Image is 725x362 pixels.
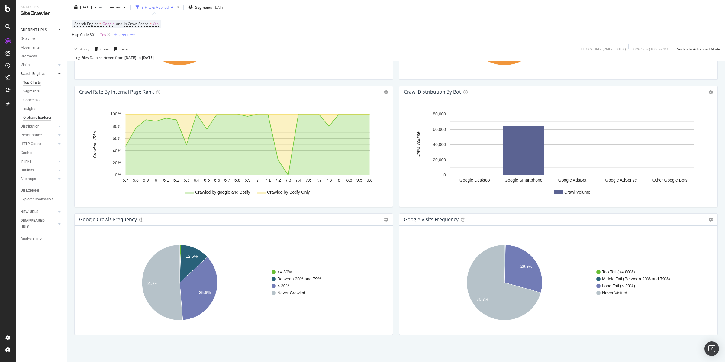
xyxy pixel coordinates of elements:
span: = [97,32,99,37]
a: Movements [21,44,63,51]
text: 8 [338,178,340,183]
div: Insights [23,106,36,112]
text: 6.6 [214,178,220,183]
text: Google Desktop [459,178,490,183]
text: 60,000 [433,127,446,132]
text: Middle Tail (Between 20% and 79%) [602,276,670,281]
text: 0 [443,173,446,178]
div: Orphans Explorer [23,115,51,121]
span: = [99,21,101,26]
div: Performance [21,132,42,138]
a: Distribution [21,123,56,130]
text: 60% [113,136,121,141]
div: times [176,4,181,10]
a: Insights [23,106,63,112]
button: Segments[DATE] [186,2,227,12]
text: 6.9 [245,178,251,183]
i: Options [709,90,713,94]
a: Orphans Explorer [23,115,63,121]
div: Outlinks [21,167,34,173]
div: 11.73 % URLs ( 26K on 218K ) [580,46,626,51]
text: Crawl Volume [564,190,591,195]
svg: A chart. [79,108,385,202]
div: DISAPPEARED URLS [21,218,51,230]
text: Crawled by Botify Only [267,190,310,195]
text: 20% [113,160,121,165]
span: Yes [153,20,159,28]
text: 70.7% [477,297,489,302]
button: Switch to Advanced Mode [675,44,720,54]
span: vs [99,5,104,10]
div: Add Filter [119,32,135,37]
a: Overview [21,36,63,42]
a: Conversion [23,97,63,103]
h4: Crawl Distribution By Bot [404,88,461,96]
text: 80% [113,124,121,129]
svg: A chart. [79,235,385,330]
span: 2025 Aug. 11th [80,5,92,10]
text: Google AdsBot [558,178,587,183]
div: Apply [80,46,89,51]
text: 9.5 [356,178,362,183]
a: CURRENT URLS [21,27,56,33]
text: 80,000 [433,112,446,117]
text: Long Tail (< 20%) [602,283,635,288]
text: 6.1 [163,178,169,183]
div: Search Engines [21,71,45,77]
a: Search Engines [21,71,56,77]
text: 9.8 [367,178,373,183]
div: Clear [100,46,109,51]
button: Save [112,44,128,54]
button: 3 Filters Applied [133,2,176,12]
text: 5.7 [123,178,129,183]
div: Open Intercom Messenger [704,341,719,356]
text: 0% [115,173,121,178]
text: 5.8 [133,178,139,183]
span: and [116,21,122,26]
text: Crawled by google and Botify [195,190,250,195]
text: Never Crawled [277,290,305,295]
div: A chart. [404,108,710,202]
text: >= 80% [277,270,292,274]
span: Segments [195,5,212,10]
text: Crawl Volume [416,131,421,158]
text: 6.7 [224,178,230,183]
span: Http Code 301 [72,32,96,37]
span: In Crawl Scope [124,21,149,26]
text: 8.8 [346,178,352,183]
text: 51.2% [147,281,159,286]
div: Url Explorer [21,187,39,194]
div: [DATE] [142,55,154,60]
text: Top Tail (>= 80%) [602,270,635,274]
div: [DATE] [124,55,136,60]
div: HTTP Codes [21,141,41,147]
i: Options [384,218,388,222]
button: [DATE] [72,2,99,12]
text: Never Visited [602,290,627,295]
button: Apply [72,44,89,54]
a: Url Explorer [21,187,63,194]
div: Movements [21,44,40,51]
text: 6.3 [184,178,190,183]
text: Between 20% and 79% [277,276,321,281]
a: NEW URLS [21,209,56,215]
text: 7 [256,178,259,183]
div: A chart. [404,235,710,330]
div: Conversion [23,97,42,103]
div: Save [120,46,128,51]
div: Segments [21,53,37,60]
a: Explorer Bookmarks [21,196,63,202]
a: DISAPPEARED URLS [21,218,56,230]
a: Performance [21,132,56,138]
text: 40% [113,148,121,153]
text: 5.9 [143,178,149,183]
i: Options [709,218,713,222]
a: Segments [23,88,63,95]
text: Google Smartphone [504,178,543,183]
text: 7.8 [326,178,332,183]
div: Top Charts [23,79,41,86]
div: CURRENT URLS [21,27,47,33]
text: 28.9% [520,264,533,269]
